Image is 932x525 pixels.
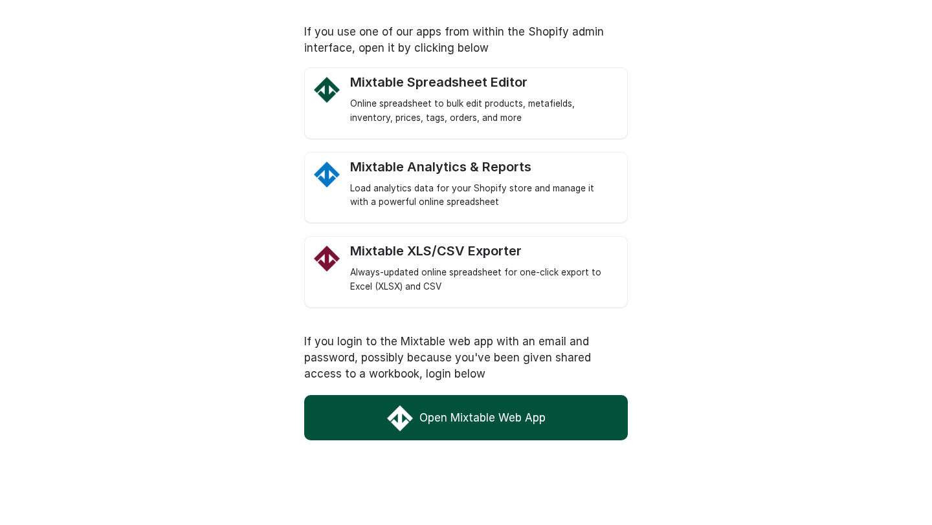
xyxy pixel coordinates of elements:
[350,159,614,175] div: Mixtable Analytics & Reports
[350,74,614,91] div: Mixtable Spreadsheet Editor
[350,74,614,125] a: Mixtable Spreadsheet Editor Logo Mixtable Spreadsheet Editor Online spreadsheet to bulk edit prod...
[314,77,340,103] img: Mixtable Spreadsheet Editor Logo
[387,405,413,431] img: Mixtable Web App
[350,182,614,210] div: Load analytics data for your Shopify store and manage it with a powerful online spreadsheet
[350,266,614,294] div: Always-updated online spreadsheet for one-click export to Excel (XLSX) and CSV
[350,159,614,210] a: Mixtable Analytics Mixtable Analytics & Reports Load analytics data for your Shopify store and ma...
[304,334,628,382] p: If you login to the Mixtable web app with an email and password, possibly because you've been giv...
[304,24,628,56] p: If you use one of our apps from within the Shopify admin interface, open it by clicking below
[350,243,614,294] a: Mixtable Excel and CSV Exporter app Logo Mixtable XLS/CSV Exporter Always-updated online spreadsh...
[314,246,340,272] img: Mixtable Excel and CSV Exporter app Logo
[314,162,340,187] img: Mixtable Analytics
[350,97,614,125] div: Online spreadsheet to bulk edit products, metafields, inventory, prices, tags, orders, and more
[304,395,628,440] a: Open Mixtable Web App
[350,243,614,259] div: Mixtable XLS/CSV Exporter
